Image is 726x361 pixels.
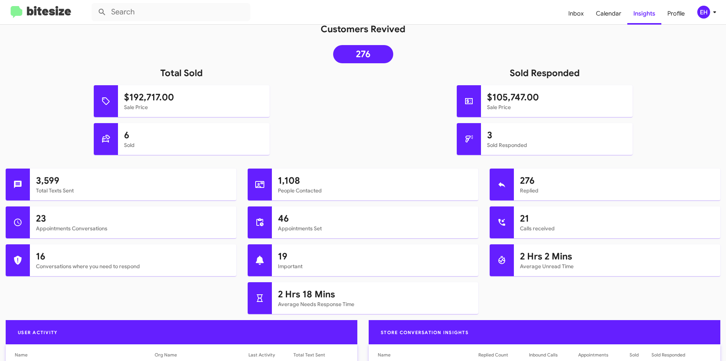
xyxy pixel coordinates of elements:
[578,351,608,359] div: Appointments
[652,351,711,359] div: Sold Responded
[36,250,230,263] h1: 16
[124,129,264,141] h1: 6
[278,300,472,308] mat-card-subtitle: Average Needs Response Time
[478,351,529,359] div: Replied Count
[375,330,475,335] span: Store Conversation Insights
[36,213,230,225] h1: 23
[92,3,250,21] input: Search
[356,50,371,58] span: 276
[520,263,714,270] mat-card-subtitle: Average Unread Time
[487,141,627,149] mat-card-subtitle: Sold Responded
[155,351,249,359] div: Org Name
[15,351,155,359] div: Name
[378,351,391,359] div: Name
[293,351,348,359] div: Total Text Sent
[278,225,472,232] mat-card-subtitle: Appointments Set
[627,3,661,25] a: Insights
[278,187,472,194] mat-card-subtitle: People Contacted
[124,91,264,103] h1: $192,717.00
[520,187,714,194] mat-card-subtitle: Replied
[363,67,726,79] h1: Sold Responded
[590,3,627,25] a: Calendar
[520,175,714,187] h1: 276
[36,225,230,232] mat-card-subtitle: Appointments Conversations
[278,213,472,225] h1: 46
[124,141,264,149] mat-card-subtitle: Sold
[278,250,472,263] h1: 19
[578,351,630,359] div: Appointments
[520,250,714,263] h1: 2 Hrs 2 Mins
[155,351,177,359] div: Org Name
[529,351,578,359] div: Inbound Calls
[487,129,627,141] h1: 3
[378,351,478,359] div: Name
[697,6,710,19] div: EH
[630,351,652,359] div: Sold
[487,91,627,103] h1: $105,747.00
[36,187,230,194] mat-card-subtitle: Total Texts Sent
[478,351,508,359] div: Replied Count
[691,6,718,19] button: EH
[293,351,325,359] div: Total Text Sent
[278,288,472,300] h1: 2 Hrs 18 Mins
[278,175,472,187] h1: 1,108
[487,103,627,111] mat-card-subtitle: Sale Price
[248,351,275,359] div: Last Activity
[124,103,264,111] mat-card-subtitle: Sale Price
[36,263,230,270] mat-card-subtitle: Conversations where you need to respond
[520,225,714,232] mat-card-subtitle: Calls received
[661,3,691,25] a: Profile
[278,263,472,270] mat-card-subtitle: Important
[248,351,293,359] div: Last Activity
[562,3,590,25] a: Inbox
[529,351,558,359] div: Inbound Calls
[36,175,230,187] h1: 3,599
[520,213,714,225] h1: 21
[630,351,639,359] div: Sold
[652,351,685,359] div: Sold Responded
